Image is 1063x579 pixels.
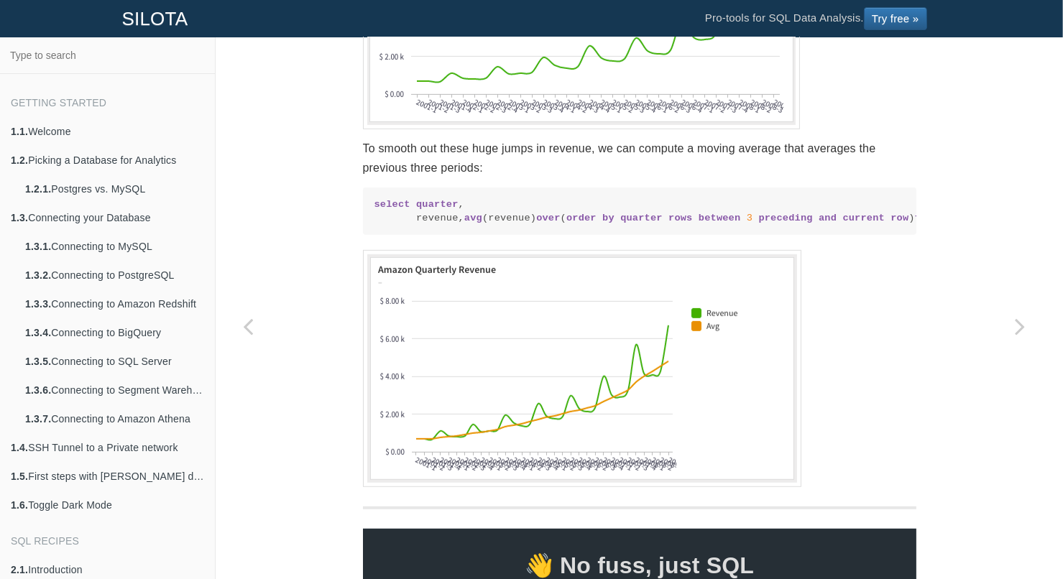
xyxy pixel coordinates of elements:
span: row [891,213,908,223]
span: quarter [620,213,663,223]
span: order [566,213,597,223]
b: 1.4. [11,442,28,453]
span: select [374,199,410,210]
a: Next page: Calculating Weighted Moving Average [988,73,1052,579]
a: Try free » [864,7,927,30]
span: 3 [747,213,753,223]
span: between [699,213,741,223]
span: quarter [416,199,459,210]
a: 1.3.5.Connecting to SQL Server [14,347,215,376]
a: Previous page: Calculating Running Total [216,73,280,579]
b: 1.2.1. [25,183,51,195]
a: 1.3.2.Connecting to PostgreSQL [14,261,215,289]
iframe: Drift Widget Chat Controller [991,507,1046,562]
span: from [915,213,939,223]
b: 1.3.2. [25,269,51,281]
a: 1.2.1.Postgres vs. MySQL [14,175,215,203]
a: 1.3.6.Connecting to Segment Warehouse [14,376,215,404]
b: 1.3. [11,212,28,223]
span: preceding [758,213,812,223]
span: rows [668,213,692,223]
li: Pro-tools for SQL Data Analysis. [691,1,942,37]
a: 1.3.1.Connecting to MySQL [14,232,215,261]
span: and [819,213,837,223]
b: 1.3.1. [25,241,51,252]
b: 1.3.7. [25,413,51,425]
span: current [842,213,885,223]
b: 2.1. [11,564,28,575]
a: 1.3.4.Connecting to BigQuery [14,318,215,347]
a: 1.3.7.Connecting to Amazon Athena [14,404,215,433]
span: over [536,213,560,223]
a: SILOTA [111,1,199,37]
b: 1.6. [11,499,28,511]
span: by [602,213,615,223]
b: 1.3.6. [25,384,51,396]
code: , revenue, (revenue) ( ) amazon_revenue; [374,198,905,226]
b: 1.2. [11,154,28,166]
input: Type to search [4,42,211,69]
b: 1.1. [11,126,28,137]
b: 1.3.3. [25,298,51,310]
a: 1.3.3.Connecting to Amazon Redshift [14,289,215,318]
b: 1.3.5. [25,356,51,367]
p: To smooth out these huge jumps in revenue, we can compute a moving average that averages the prev... [363,139,916,177]
b: 1.3.4. [25,327,51,338]
b: 1.5. [11,471,28,482]
span: avg [464,213,482,223]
